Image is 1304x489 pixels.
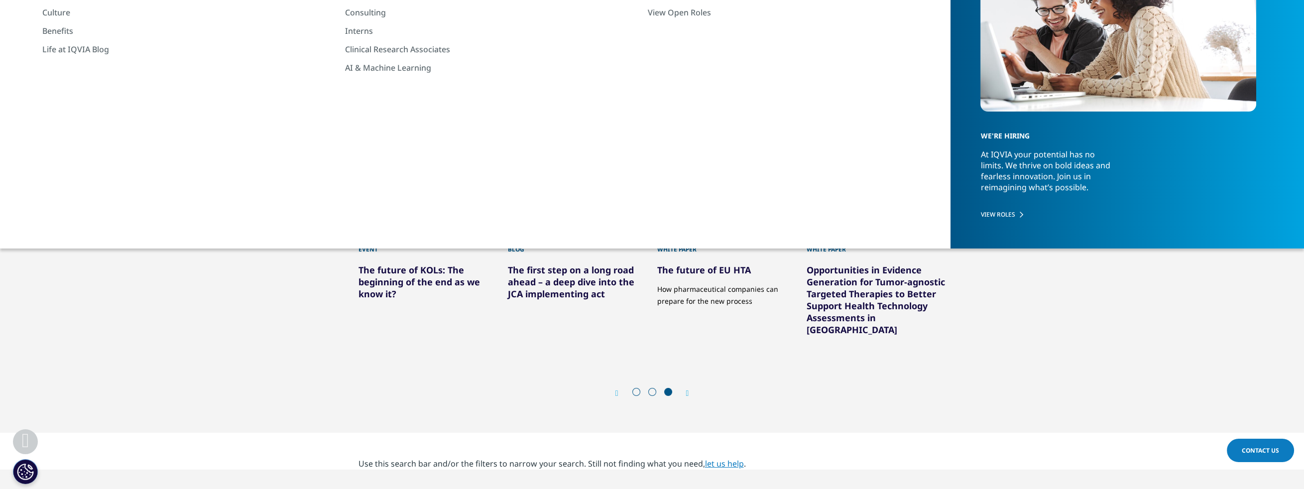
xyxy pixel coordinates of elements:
a: View Open Roles [648,7,925,18]
a: Benefits [42,25,320,36]
a: AI & Machine Learning [345,62,622,73]
a: The future of EU HTA [657,264,751,276]
a: Life at IQVIA Blog [42,44,320,55]
div: Previous slide [615,388,628,398]
button: Cookie-Einstellungen [13,459,38,484]
a: The first step on a long road ahead – a deep dive into the JCA implementing act [508,264,634,300]
a: Culture [42,7,320,18]
a: VIEW ROLES [980,210,1256,219]
a: Consulting [345,7,622,18]
a: Opportunities in Evidence Generation for Tumor-agnostic Targeted Therapies to Better Support Heal... [807,264,945,336]
span: Contact Us [1242,446,1279,455]
div: Next slide [676,388,689,398]
div: Use this search bar and/or the filters to narrow your search. Still not finding what you need, . [358,458,946,470]
p: How pharmaceutical companies can prepare for the new process [657,276,797,307]
a: Clinical Research Associates [345,44,622,55]
a: Interns [345,25,622,36]
a: let us help [705,458,744,469]
h5: WE'RE HIRING [980,114,1242,149]
a: The future of KOLs: The beginning of the end as we know it? [358,264,480,300]
a: Contact Us [1227,439,1294,462]
p: At IQVIA your potential has no limits. We thrive on bold ideas and fearless innovation. Join us i... [980,149,1118,202]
